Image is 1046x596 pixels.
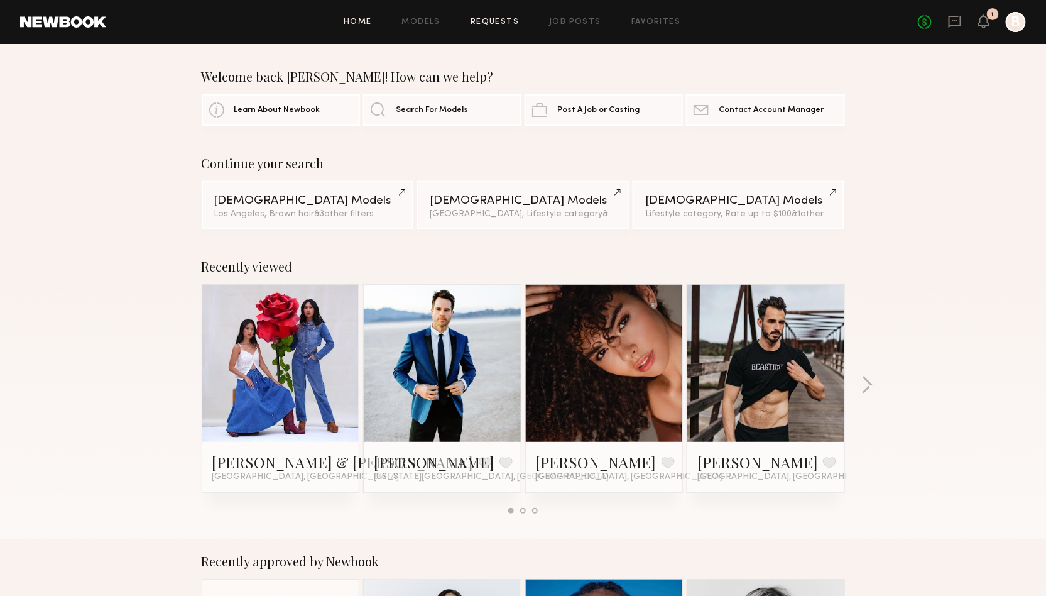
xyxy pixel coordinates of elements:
[430,210,616,219] div: [GEOGRAPHIC_DATA], Lifestyle category
[719,106,824,114] span: Contact Account Manager
[645,195,832,207] div: [DEMOGRAPHIC_DATA] Models
[202,156,845,171] div: Continue your search
[471,18,519,26] a: Requests
[212,472,400,482] span: [GEOGRAPHIC_DATA], [GEOGRAPHIC_DATA]
[402,18,440,26] a: Models
[991,11,994,18] div: 1
[697,452,818,472] a: [PERSON_NAME]
[557,106,640,114] span: Post A Job or Casting
[202,94,360,126] a: Learn About Newbook
[525,94,683,126] a: Post A Job or Casting
[417,181,629,229] a: [DEMOGRAPHIC_DATA] Models[GEOGRAPHIC_DATA], Lifestyle category&2other filters
[202,554,845,569] div: Recently approved by Newbook
[212,452,474,472] a: [PERSON_NAME] & [PERSON_NAME]
[633,181,844,229] a: [DEMOGRAPHIC_DATA] ModelsLifestyle category, Rate up to $100&1other filter
[315,210,374,218] span: & 3 other filter s
[645,210,832,219] div: Lifestyle category, Rate up to $100
[374,472,609,482] span: [US_STATE][GEOGRAPHIC_DATA], [GEOGRAPHIC_DATA]
[374,452,494,472] a: [PERSON_NAME]
[214,210,401,219] div: Los Angeles, Brown hair
[202,259,845,274] div: Recently viewed
[686,94,844,126] a: Contact Account Manager
[536,452,656,472] a: [PERSON_NAME]
[396,106,468,114] span: Search For Models
[202,181,413,229] a: [DEMOGRAPHIC_DATA] ModelsLos Angeles, Brown hair&3other filters
[549,18,601,26] a: Job Posts
[1006,12,1026,32] a: B
[697,472,885,482] span: [GEOGRAPHIC_DATA], [GEOGRAPHIC_DATA]
[631,18,681,26] a: Favorites
[214,195,401,207] div: [DEMOGRAPHIC_DATA] Models
[202,69,845,84] div: Welcome back [PERSON_NAME]! How can we help?
[430,195,616,207] div: [DEMOGRAPHIC_DATA] Models
[792,210,846,218] span: & 1 other filter
[536,472,723,482] span: [GEOGRAPHIC_DATA], [GEOGRAPHIC_DATA]
[363,94,521,126] a: Search For Models
[602,210,663,218] span: & 2 other filter s
[344,18,372,26] a: Home
[234,106,320,114] span: Learn About Newbook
